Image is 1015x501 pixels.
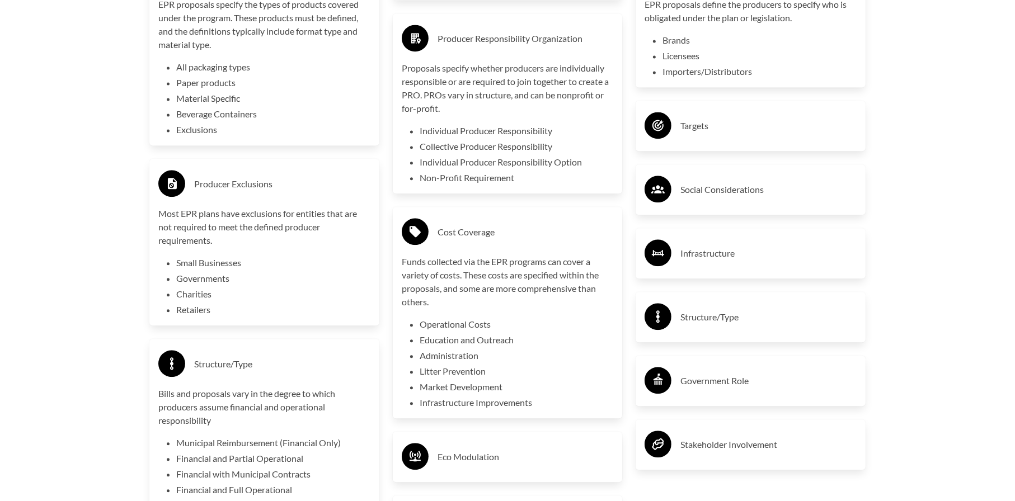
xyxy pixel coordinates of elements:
h3: Structure/Type [680,308,857,326]
li: Financial and Partial Operational [176,452,370,465]
h3: Targets [680,117,857,135]
li: Beverage Containers [176,107,370,121]
li: Material Specific [176,92,370,105]
li: Individual Producer Responsibility [420,124,614,138]
p: Bills and proposals vary in the degree to which producers assume financial and operational respon... [158,387,370,427]
li: Licensees [662,49,857,63]
li: Brands [662,34,857,47]
li: Paper products [176,76,370,89]
li: Importers/Distributors [662,65,857,78]
h3: Structure/Type [194,355,370,373]
li: Infrastructure Improvements [420,396,614,409]
li: Collective Producer Responsibility [420,140,614,153]
h3: Government Role [680,372,857,390]
li: Retailers [176,303,370,316]
li: Non-Profit Requirement [420,171,614,185]
li: Financial with Municipal Contracts [176,467,370,481]
p: Most EPR plans have exclusions for entities that are not required to meet the defined producer re... [158,207,370,247]
li: All packaging types [176,60,370,74]
h3: Eco Modulation [438,448,614,466]
li: Administration [420,349,614,362]
li: Municipal Reimbursement (Financial Only) [176,436,370,450]
li: Small Businesses [176,256,370,270]
h3: Producer Responsibility Organization [438,30,614,48]
li: Governments [176,272,370,285]
li: Litter Prevention [420,365,614,378]
li: Individual Producer Responsibility Option [420,155,614,169]
h3: Stakeholder Involvement [680,436,857,453]
p: Proposals specify whether producers are individually responsible or are required to join together... [402,62,614,115]
p: Funds collected via the EPR programs can cover a variety of costs. These costs are specified with... [402,255,614,309]
li: Charities [176,287,370,301]
h3: Infrastructure [680,244,857,262]
li: Operational Costs [420,318,614,331]
h3: Producer Exclusions [194,175,370,193]
li: Financial and Full Operational [176,483,370,497]
li: Market Development [420,380,614,394]
li: Exclusions [176,123,370,136]
li: Education and Outreach [420,333,614,347]
h3: Social Considerations [680,181,857,198]
h3: Cost Coverage [438,223,614,241]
